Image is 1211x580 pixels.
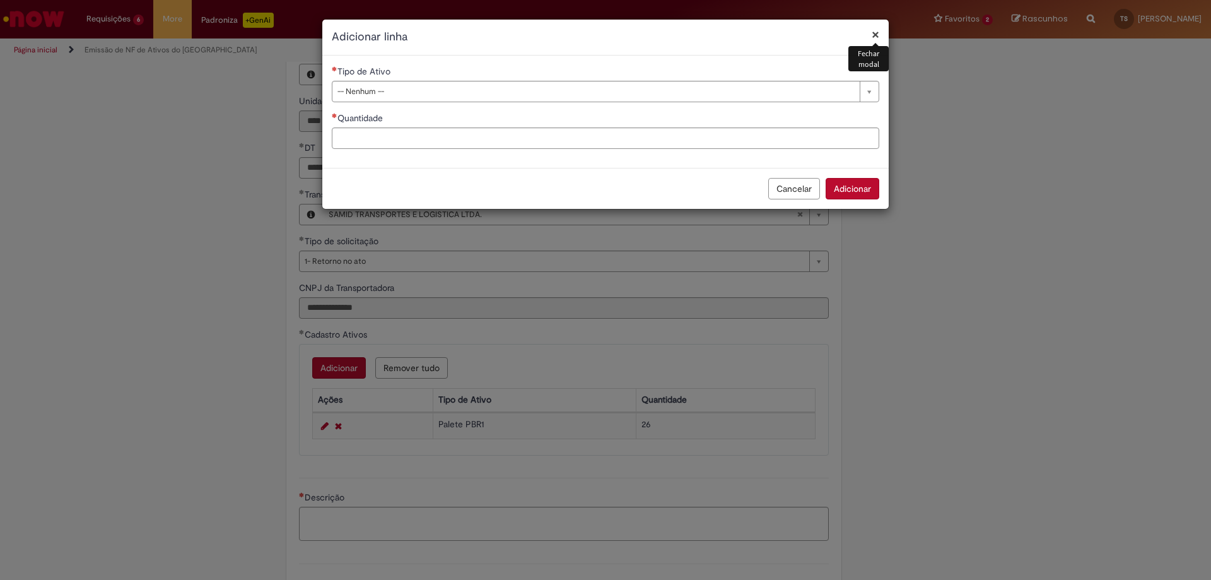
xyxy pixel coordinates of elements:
[848,46,889,71] div: Fechar modal
[332,127,879,149] input: Quantidade
[332,113,337,118] span: Necessários
[337,66,393,77] span: Tipo de Ativo
[872,28,879,41] button: Fechar modal
[337,112,385,124] span: Quantidade
[337,81,853,102] span: -- Nenhum --
[768,178,820,199] button: Cancelar
[332,66,337,71] span: Necessários
[332,29,879,45] h2: Adicionar linha
[826,178,879,199] button: Adicionar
